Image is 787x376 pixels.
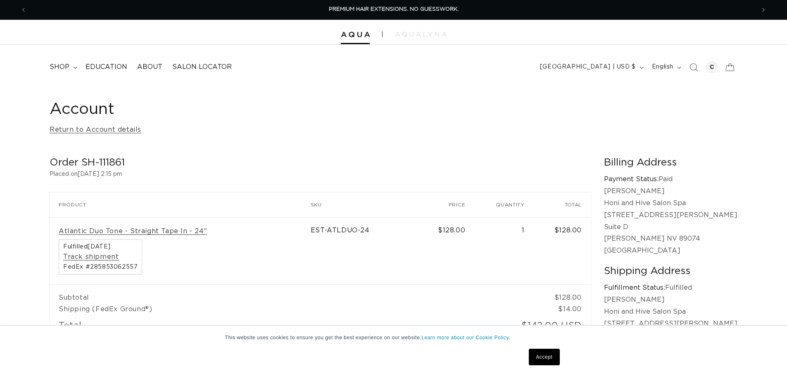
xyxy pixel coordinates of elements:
[50,315,474,340] td: Total
[604,185,737,257] p: [PERSON_NAME] Honi and Hive Salon Spa [STREET_ADDRESS][PERSON_NAME] Suite D [PERSON_NAME] NV 8907...
[604,294,737,365] p: [PERSON_NAME] Honi and Hive Salon Spa [STREET_ADDRESS][PERSON_NAME] Suite D [PERSON_NAME] NV 8907...
[474,192,534,217] th: Quantity
[534,217,591,285] td: $128.00
[50,192,311,217] th: Product
[341,32,370,38] img: Aqua Hair Extensions
[604,176,659,182] strong: Payment Status:
[50,63,69,71] span: shop
[50,169,591,180] p: Placed on
[685,58,703,76] summary: Search
[754,2,773,18] button: Next announcement
[311,217,417,285] td: EST-ATLDUO-24
[540,63,636,71] span: [GEOGRAPHIC_DATA] | USD $
[474,315,591,340] td: $142.00 USD
[225,334,562,341] p: This website uses cookies to ensure you get the best experience on our website.
[534,192,591,217] th: Total
[534,303,591,315] td: $14.00
[50,156,591,169] h2: Order SH-111861
[417,192,474,217] th: Price
[45,58,81,76] summary: shop
[534,284,591,303] td: $128.00
[604,282,737,294] p: Fulfilled
[535,59,647,75] button: [GEOGRAPHIC_DATA] | USD $
[78,171,122,177] time: [DATE] 2:15 pm
[63,264,138,270] span: FedEx #285853062557
[137,63,162,71] span: About
[81,58,132,76] a: Education
[604,156,737,169] h2: Billing Address
[529,349,559,365] a: Accept
[604,173,737,185] p: Paid
[63,253,119,261] a: Track shipment
[14,2,33,18] button: Previous announcement
[50,303,534,315] td: Shipping (FedEx Ground®)
[652,63,673,71] span: English
[59,227,207,236] a: Atlantic Duo Tone - Straight Tape In - 24"
[311,192,417,217] th: SKU
[88,244,111,250] time: [DATE]
[167,58,237,76] a: Salon Locator
[50,99,737,120] h1: Account
[63,244,138,250] span: Fulfilled
[132,58,167,76] a: About
[172,63,232,71] span: Salon Locator
[395,32,447,37] img: aqualyna.com
[421,335,510,341] a: Learn more about our Cookie Policy.
[50,284,534,303] td: Subtotal
[474,217,534,285] td: 1
[329,7,459,12] span: PREMIUM HAIR EXTENSIONS. NO GUESSWORK.
[50,124,141,136] a: Return to Account details
[438,227,465,234] span: $128.00
[604,284,665,291] strong: Fulfillment Status:
[86,63,127,71] span: Education
[604,265,737,278] h2: Shipping Address
[647,59,685,75] button: English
